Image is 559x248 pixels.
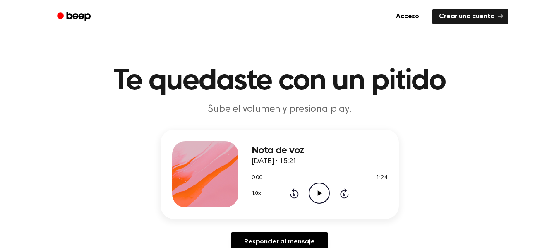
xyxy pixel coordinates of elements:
font: 0:00 [252,175,262,181]
font: Nota de voz [252,145,304,155]
font: [DATE] · 15:21 [252,158,297,165]
font: 1.0x [252,191,261,196]
font: Crear una cuenta [439,13,494,20]
font: Sube el volumen y presiona play. [208,104,351,114]
font: Te quedaste con un pitido [113,66,446,96]
font: Acceso [396,13,419,20]
font: Responder al mensaje [244,238,315,245]
font: 1:24 [376,175,387,181]
button: 1.0x [252,186,264,200]
a: Bip [51,9,98,25]
a: Acceso [388,7,427,26]
a: Crear una cuenta [432,9,508,24]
